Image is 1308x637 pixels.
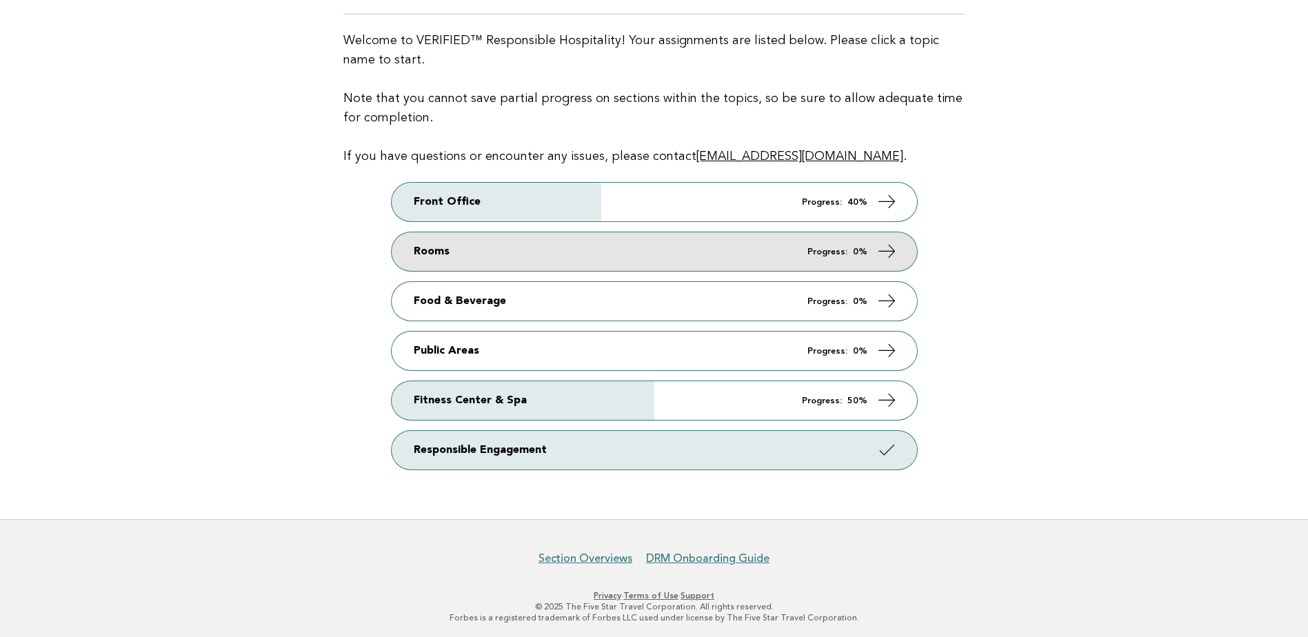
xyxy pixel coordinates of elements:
em: Progress: [807,297,847,306]
a: Privacy [594,591,621,600]
strong: 0% [853,247,867,256]
a: Support [681,591,714,600]
a: Fitness Center & Spa Progress: 50% [392,381,917,420]
strong: 40% [847,198,867,207]
a: Rooms Progress: 0% [392,232,917,271]
p: Forbes is a registered trademark of Forbes LLC used under license by The Five Star Travel Corpora... [232,612,1076,623]
a: Responsible Engagement [392,431,917,469]
a: Section Overviews [539,552,632,565]
p: © 2025 The Five Star Travel Corporation. All rights reserved. [232,601,1076,612]
a: Terms of Use [623,591,678,600]
strong: 50% [847,396,867,405]
em: Progress: [802,198,842,207]
a: Food & Beverage Progress: 0% [392,282,917,321]
a: [EMAIL_ADDRESS][DOMAIN_NAME] [696,150,903,163]
em: Progress: [802,396,842,405]
a: Front Office Progress: 40% [392,183,917,221]
p: · · [232,590,1076,601]
a: DRM Onboarding Guide [646,552,769,565]
em: Progress: [807,247,847,256]
em: Progress: [807,347,847,356]
a: Public Areas Progress: 0% [392,332,917,370]
strong: 0% [853,297,867,306]
p: Welcome to VERIFIED™ Responsible Hospitality! Your assignments are listed below. Please click a t... [343,31,965,166]
strong: 0% [853,347,867,356]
